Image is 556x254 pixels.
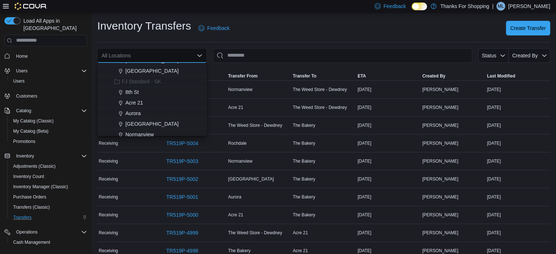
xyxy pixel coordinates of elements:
span: [GEOGRAPHIC_DATA] [125,120,179,128]
span: My Catalog (Beta) [10,127,87,136]
span: The Weed Store - Dewdney [293,105,347,110]
a: Purchase Orders [10,193,49,201]
span: The Bakery [293,176,315,182]
button: Normanview [97,129,207,140]
span: [PERSON_NAME] [422,194,458,200]
span: [PERSON_NAME] [422,87,458,92]
span: Acre 21 [228,212,243,218]
button: Promotions [7,136,90,147]
span: TR519P-5001 [166,193,198,201]
a: Cash Management [10,238,53,247]
span: Aurora [228,194,241,200]
button: Operations [13,228,41,236]
button: [GEOGRAPHIC_DATA] [97,66,207,76]
img: Cova [15,3,47,10]
span: Cash Management [13,239,50,245]
a: Feedback [196,21,232,35]
button: My Catalog (Classic) [7,116,90,126]
button: FJ Standard - SK [97,76,207,87]
a: Promotions [10,137,38,146]
span: Status [482,53,496,58]
span: Operations [13,228,87,236]
a: TR519P-5002 [163,172,201,186]
span: My Catalog (Classic) [10,117,87,125]
span: Customers [16,93,37,99]
a: Transfers (Classic) [10,203,53,212]
button: Cash Management [7,237,90,247]
span: Normanview [228,158,253,164]
input: Dark Mode [412,3,427,10]
span: The Weed Store - Dewdney [228,122,282,128]
span: Transfer To [293,73,316,79]
span: Transfers [13,215,31,220]
a: TR519P-5001 [163,190,201,204]
span: Receiving [99,140,118,146]
div: Mike Lysack [496,2,505,11]
button: [GEOGRAPHIC_DATA] [97,119,207,129]
button: Close list of options [197,53,203,58]
span: Inventory Count [13,174,44,179]
span: Aurora [125,110,141,117]
span: Inventory Count [10,172,87,181]
a: Home [13,52,31,61]
div: [DATE] [356,175,421,183]
div: [DATE] [485,211,550,219]
span: TR519P-5004 [166,140,198,147]
div: [DATE] [356,228,421,237]
span: [PERSON_NAME] [422,105,458,110]
div: [DATE] [356,121,421,130]
span: The Weed Store - Dewdney [228,230,282,236]
span: Users [13,78,24,84]
button: Users [1,66,90,76]
span: The Bakery [293,194,315,200]
span: Receiving [99,248,118,254]
div: [DATE] [485,175,550,183]
button: Inventory [1,151,90,161]
button: Acre 21 [97,98,207,108]
button: Catalog [13,106,34,115]
span: Promotions [10,137,87,146]
span: [GEOGRAPHIC_DATA] [228,176,274,182]
button: ETA [356,72,421,80]
p: Thanks For Shopping [440,2,489,11]
div: [DATE] [485,121,550,130]
button: 8th St [97,87,207,98]
span: Promotions [13,139,35,144]
a: Inventory Count [10,172,47,181]
div: [DATE] [356,157,421,166]
span: Purchase Orders [10,193,87,201]
button: Transfer To [291,72,356,80]
span: Users [13,67,87,75]
span: Inventory [16,153,34,159]
span: The Weed Store - Dewdney [293,87,347,92]
span: Inventory [13,152,87,160]
a: Adjustments (Classic) [10,162,58,171]
span: The Bakery [293,122,315,128]
span: Cash Management [10,238,87,247]
span: [PERSON_NAME] [422,140,458,146]
button: Inventory [13,152,37,160]
span: 8th St [125,88,139,96]
span: Inventory Manager (Classic) [10,182,87,191]
button: Home [1,51,90,61]
div: [DATE] [485,85,550,94]
span: Receiving [99,158,118,164]
button: Users [7,76,90,86]
button: Transfers (Classic) [7,202,90,212]
span: Transfers (Classic) [10,203,87,212]
span: My Catalog (Classic) [13,118,54,124]
span: ETA [358,73,366,79]
button: Customers [1,91,90,101]
span: Receiving [99,230,118,236]
a: My Catalog (Classic) [10,117,57,125]
button: Purchase Orders [7,192,90,202]
button: Adjustments (Classic) [7,161,90,171]
span: Transfers [10,213,87,222]
span: TR519P-4999 [166,229,198,236]
a: Customers [13,92,40,101]
a: TR519P-5004 [163,136,201,151]
div: [DATE] [356,139,421,148]
div: [DATE] [356,193,421,201]
button: Created By [508,48,550,63]
span: Rochdale [228,140,247,146]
